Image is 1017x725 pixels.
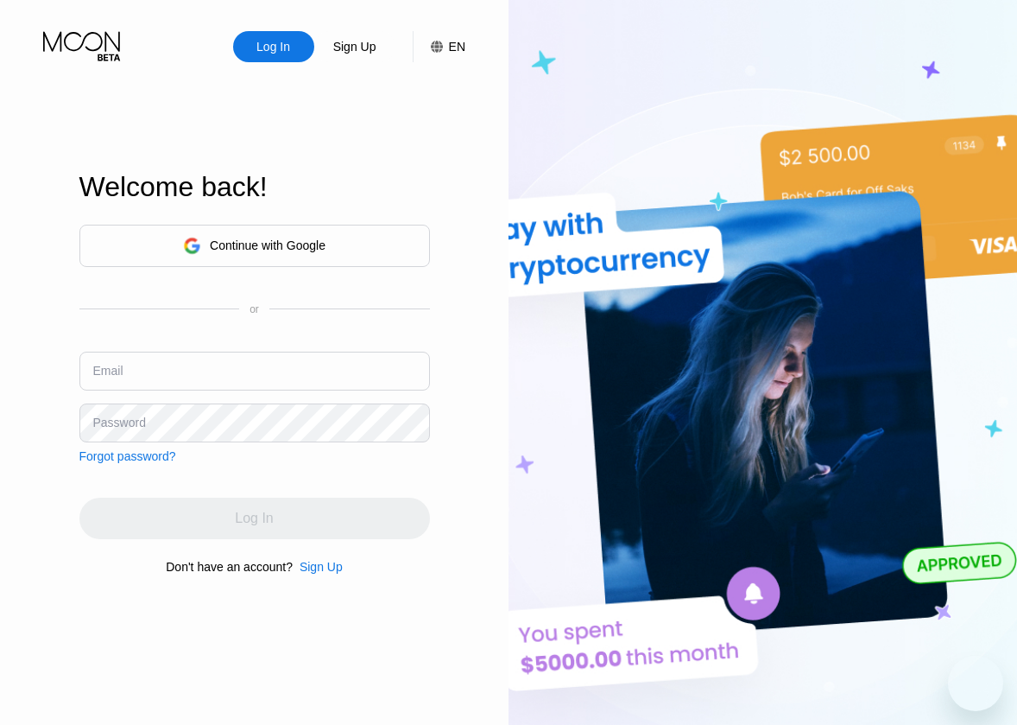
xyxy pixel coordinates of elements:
[255,38,292,55] div: Log In
[210,238,325,252] div: Continue with Google
[314,31,395,62] div: Sign Up
[332,38,378,55] div: Sign Up
[79,449,176,463] div: Forgot password?
[79,225,430,267] div: Continue with Google
[300,560,343,574] div: Sign Up
[93,364,123,378] div: Email
[293,560,343,574] div: Sign Up
[948,656,1003,711] iframe: Button to launch messaging window
[166,560,293,574] div: Don't have an account?
[233,31,314,62] div: Log In
[413,31,465,62] div: EN
[93,416,146,429] div: Password
[250,303,259,315] div: or
[79,171,430,203] div: Welcome back!
[449,40,465,54] div: EN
